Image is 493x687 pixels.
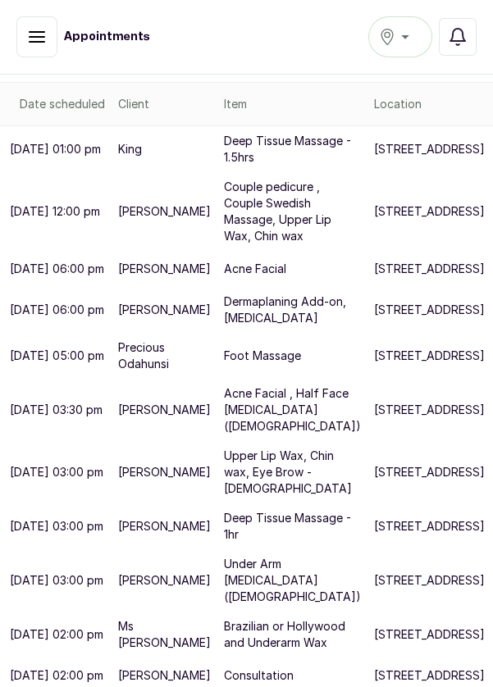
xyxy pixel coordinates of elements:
p: [STREET_ADDRESS] [374,402,485,418]
p: King [118,141,142,157]
p: [STREET_ADDRESS] [374,667,485,684]
p: [DATE] 01:00 pm [10,141,101,157]
div: Item [224,96,361,112]
p: [STREET_ADDRESS] [374,203,485,220]
p: [DATE] 03:00 pm [10,518,103,535]
div: Client [118,96,211,112]
p: Consultation [224,667,294,684]
p: [DATE] 03:30 pm [10,402,103,418]
p: [STREET_ADDRESS] [374,348,485,364]
p: [PERSON_NAME] [118,261,211,277]
p: Acne Facial , Half Face [MEDICAL_DATA] ([DEMOGRAPHIC_DATA]) [224,385,361,434]
p: [STREET_ADDRESS] [374,302,485,318]
p: [PERSON_NAME] [118,402,211,418]
p: [STREET_ADDRESS] [374,572,485,589]
p: Foot Massage [224,348,301,364]
p: Deep Tissue Massage - 1hr [224,510,361,543]
h1: Appointments [64,29,150,45]
p: [DATE] 06:00 pm [10,302,104,318]
div: Date scheduled [20,96,105,112]
p: [PERSON_NAME] [118,518,211,535]
p: [DATE] 03:00 pm [10,464,103,480]
p: Brazilian or Hollywood and Underarm Wax [224,618,361,651]
p: [DATE] 12:00 pm [10,203,100,220]
p: Ms [PERSON_NAME] [118,618,211,651]
p: [PERSON_NAME] [118,302,211,318]
p: [DATE] 05:00 pm [10,348,104,364]
p: Upper Lip Wax, Chin wax, Eye Brow - [DEMOGRAPHIC_DATA] [224,448,361,497]
p: Acne Facial [224,261,286,277]
p: [PERSON_NAME] [118,203,211,220]
p: [DATE] 03:00 pm [10,572,103,589]
p: [STREET_ADDRESS] [374,518,485,535]
p: [PERSON_NAME] [118,572,211,589]
p: [DATE] 02:00 pm [10,626,103,643]
p: [PERSON_NAME] [118,667,211,684]
p: Under Arm [MEDICAL_DATA] ([DEMOGRAPHIC_DATA]) [224,556,361,605]
div: Location [374,96,485,112]
p: [STREET_ADDRESS] [374,261,485,277]
p: Precious Odahunsi [118,339,211,372]
p: [STREET_ADDRESS] [374,464,485,480]
p: [STREET_ADDRESS] [374,626,485,643]
p: Dermaplaning Add-on, [MEDICAL_DATA] [224,293,361,326]
p: [DATE] 06:00 pm [10,261,104,277]
p: [STREET_ADDRESS] [374,141,485,157]
p: Deep Tissue Massage - 1.5hrs [224,133,361,166]
p: [DATE] 02:00 pm [10,667,103,684]
p: Couple pedicure , Couple Swedish Massage, Upper Lip Wax, Chin wax [224,179,361,244]
p: [PERSON_NAME] [118,464,211,480]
